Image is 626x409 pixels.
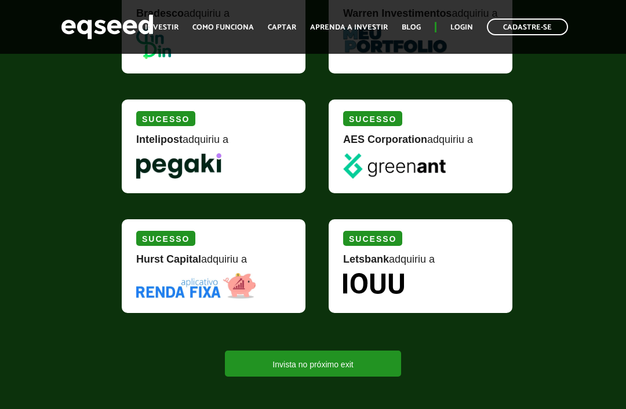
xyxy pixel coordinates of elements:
div: Sucesso [343,231,402,246]
a: Invista no próximo exit [225,351,401,377]
a: Login [450,24,473,31]
div: Sucesso [136,231,195,246]
div: Sucesso [343,111,402,126]
strong: Letsbank [343,253,389,265]
div: adquiriu a [343,254,498,273]
a: Investir [145,24,179,31]
a: Captar [268,24,296,31]
img: greenant [343,153,446,179]
strong: Hurst Capital [136,253,201,265]
img: Pegaki [136,153,221,179]
a: Blog [402,24,421,31]
a: Aprenda a investir [310,24,388,31]
img: Iouu [343,273,404,294]
a: Como funciona [192,24,254,31]
img: EqSeed [61,12,154,42]
img: Renda Fixa [136,273,256,299]
strong: AES Corporation [343,134,427,145]
div: adquiriu a [136,134,291,153]
div: adquiriu a [136,254,291,273]
div: adquiriu a [343,134,498,153]
div: Sucesso [136,111,195,126]
strong: Intelipost [136,134,183,145]
a: Cadastre-se [487,19,568,35]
